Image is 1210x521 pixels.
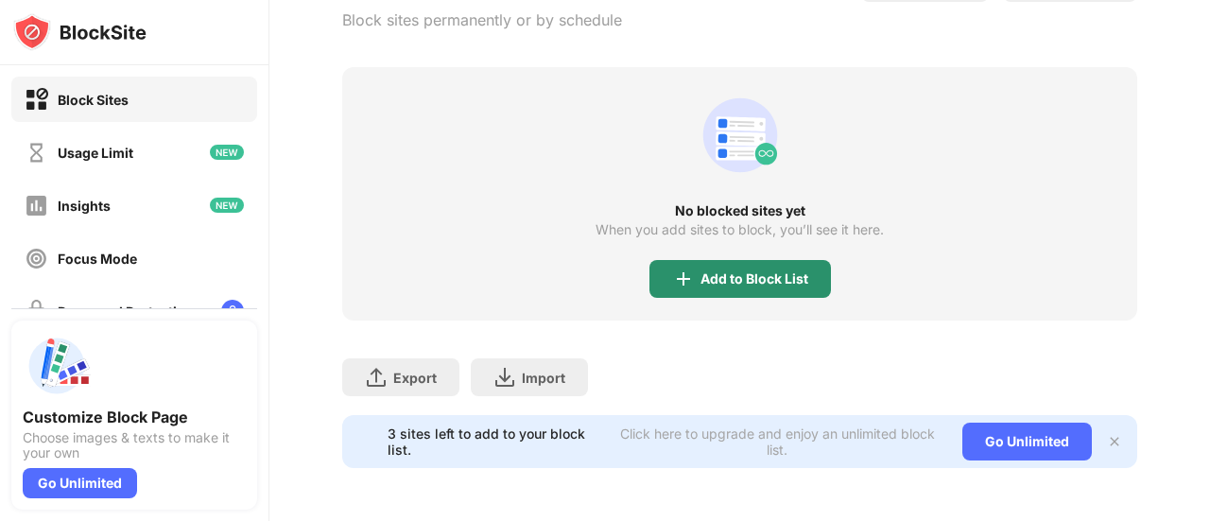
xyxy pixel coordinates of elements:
div: Customize Block Page [23,408,246,426]
img: x-button.svg [1107,434,1122,449]
div: Import [522,370,565,386]
img: new-icon.svg [210,145,244,160]
img: lock-menu.svg [221,300,244,322]
img: time-usage-off.svg [25,141,48,165]
div: Usage Limit [58,145,133,161]
div: No blocked sites yet [342,203,1137,218]
div: Block sites permanently or by schedule [342,10,622,29]
img: insights-off.svg [25,194,48,217]
div: Click here to upgrade and enjoy an unlimited block list. [614,425,940,458]
div: Add to Block List [700,271,808,287]
img: logo-blocksite.svg [13,13,147,51]
img: push-custom-page.svg [23,332,91,400]
div: Go Unlimited [23,468,137,498]
div: 3 sites left to add to your block list. [388,425,603,458]
div: Insights [58,198,111,214]
div: animation [695,90,786,181]
div: Export [393,370,437,386]
img: focus-off.svg [25,247,48,270]
div: Password Protection [58,304,194,320]
div: Block Sites [58,92,129,108]
img: block-on.svg [25,88,48,112]
div: Choose images & texts to make it your own [23,430,246,460]
div: When you add sites to block, you’ll see it here. [596,222,884,237]
div: Focus Mode [58,251,137,267]
div: Go Unlimited [962,423,1092,460]
img: password-protection-off.svg [25,300,48,323]
img: new-icon.svg [210,198,244,213]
